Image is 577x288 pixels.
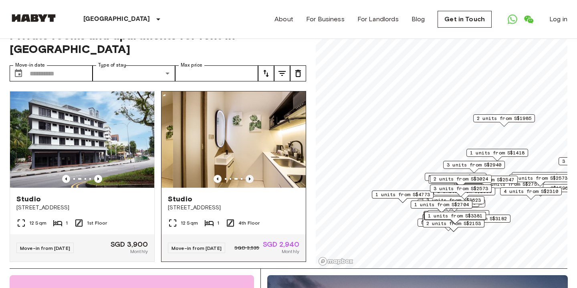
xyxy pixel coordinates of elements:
span: 1 units from S$4773 [375,191,430,198]
span: 1 [66,219,68,227]
span: 1 units from S$1418 [470,149,525,156]
div: Map marker [423,196,484,209]
span: 4 units from S$2310 [504,188,558,195]
span: [STREET_ADDRESS] [168,204,299,212]
a: Previous imagePrevious imageStudio[STREET_ADDRESS]12 Sqm11st FloorMove-in from [DATE]SGD 3,900Mon... [10,91,155,262]
div: Map marker [509,174,571,187]
span: Move-in from [DATE] [20,245,70,251]
div: Map marker [422,214,484,227]
button: Previous image [246,175,254,183]
img: Marketing picture of unit SG-01-110-033-001 [173,91,317,188]
label: Max price [181,62,202,69]
span: SGD 3,900 [111,241,148,248]
span: Studio [16,194,41,204]
div: Map marker [430,185,492,197]
span: 3 units from S$3623 [426,197,481,204]
canvas: Map [316,19,567,268]
p: [GEOGRAPHIC_DATA] [83,14,150,24]
a: Blog [412,14,425,24]
div: Map marker [428,176,493,188]
span: Move-in from [DATE] [171,245,222,251]
a: About [274,14,293,24]
a: Open WhatsApp [504,11,521,27]
button: Choose date [10,65,26,81]
span: Private rooms and apartments for rent in [GEOGRAPHIC_DATA] [10,28,306,56]
span: Monthly [130,248,148,255]
div: Map marker [434,187,495,200]
span: 12 Sqm [181,219,198,227]
div: Map marker [424,212,485,224]
div: Map marker [449,215,510,227]
label: Type of stay [98,62,126,69]
button: tune [274,65,290,81]
div: Map marker [430,175,492,187]
a: Get in Touch [438,11,492,28]
div: Map marker [473,114,535,127]
span: 3 units from S$2573 [434,185,488,192]
span: 5 units from S$1838 [431,211,486,218]
div: Map marker [512,172,573,185]
div: Map marker [456,176,518,188]
a: For Landlords [357,14,399,24]
div: Map marker [424,212,486,224]
div: Map marker [428,210,489,223]
span: 3 units from S$1985 [428,173,483,181]
button: Previous image [94,175,102,183]
span: 1 units from S$2547 [460,176,514,183]
div: Map marker [418,219,479,231]
span: 1 units from S$2704 [414,201,469,208]
img: Marketing picture of unit SG-01-110-044_001 [10,91,154,188]
img: Habyt [10,14,58,22]
button: Previous image [214,175,222,183]
div: Map marker [411,201,472,213]
div: Map marker [424,199,485,212]
div: Map marker [425,173,486,185]
span: 2 units from S$1985 [477,115,531,122]
span: [STREET_ADDRESS] [16,204,148,212]
div: Map marker [466,149,528,161]
div: Map marker [443,161,505,173]
span: 3 units from S$1480 [515,172,570,180]
div: Map marker [372,191,434,203]
a: Open WeChat [521,11,537,27]
span: 2 units from S$3024 [434,175,488,183]
span: 5 units from S$1680 [421,219,476,226]
a: Log in [549,14,567,24]
div: Map marker [423,219,484,232]
a: Mapbox logo [318,257,353,266]
span: 1 units from S$3182 [452,215,507,222]
div: Map marker [424,212,486,225]
span: 1st Floor [87,219,107,227]
a: For Business [306,14,345,24]
div: Map marker [500,187,562,200]
span: 1 [217,219,219,227]
span: 1 units from S$3381 [428,212,482,219]
button: Previous image [62,175,70,183]
span: 4th Floor [238,219,260,227]
a: Previous imagePrevious imageStudio[STREET_ADDRESS]12 Sqm14th FloorMove-in from [DATE]SGD 3,535SGD... [161,91,306,262]
span: 1 units from S$2573 [513,174,567,182]
span: Studio [168,194,192,204]
label: Move-in date [15,62,45,69]
span: SGD 2,940 [263,241,299,248]
span: SGD 3,535 [234,244,259,251]
span: 3 units from S$2940 [447,161,501,168]
button: tune [258,65,274,81]
button: tune [290,65,306,81]
span: Monthly [282,248,299,255]
span: 12 Sqm [29,219,46,227]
